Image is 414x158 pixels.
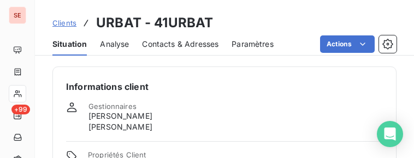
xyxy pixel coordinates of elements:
[9,7,26,24] div: SE
[11,105,30,114] span: +99
[320,35,375,53] button: Actions
[232,39,274,50] span: Paramètres
[52,19,76,27] span: Clients
[142,39,218,50] span: Contacts & Adresses
[88,111,152,121] span: [PERSON_NAME]
[88,102,137,111] span: Gestionnaires
[52,39,87,50] span: Situation
[96,13,213,33] h3: URBAT - 41URBAT
[88,121,152,132] span: [PERSON_NAME]
[66,80,383,93] h6: Informations client
[100,39,129,50] span: Analyse
[52,17,76,28] a: Clients
[377,121,403,147] div: Open Intercom Messenger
